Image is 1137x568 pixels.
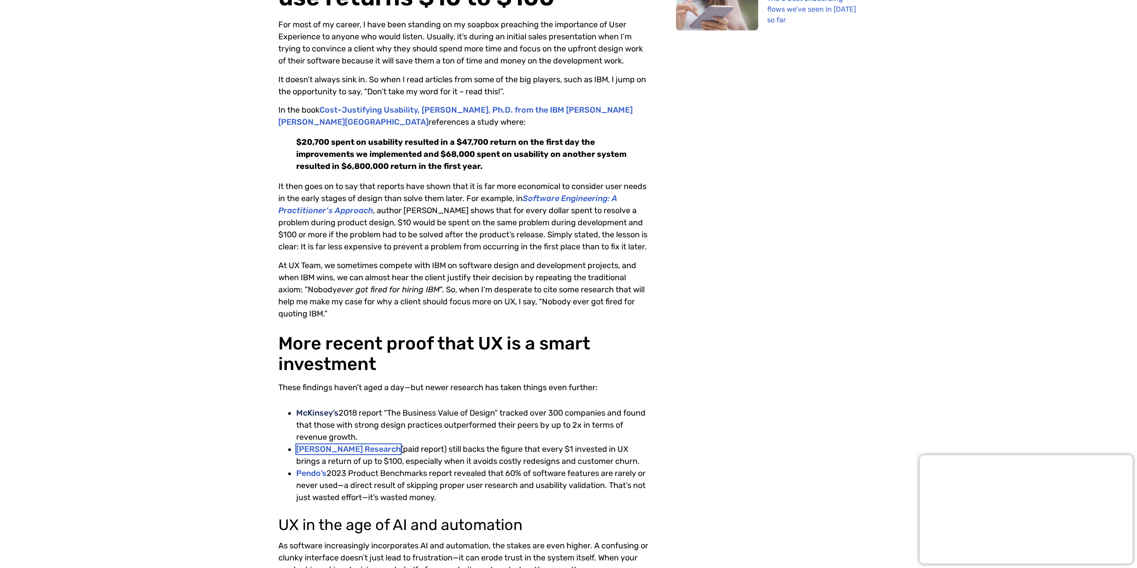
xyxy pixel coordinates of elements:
span: Subscribe to UX Team newsletter. [11,124,348,132]
li: (paid report) still backs the figure that every $1 invested in UX brings a return of up to $100, ... [296,443,651,467]
a: McKinsey’s [296,408,339,418]
li: 2018 report “The Business Value of Design” tracked over 300 companies and found that those with s... [296,407,651,443]
p: For most of my career, I have been standing on my soapbox preaching the importance of User Experi... [278,19,651,67]
a: Pendo’s [296,468,327,478]
span: Last Name [176,0,207,8]
input: Subscribe to UX Team newsletter. [2,126,8,131]
span: , “Nobody ever got fired for quoting IBM.” [278,297,635,319]
a: [PERSON_NAME] Research [296,444,401,454]
em: for hiring IBM [389,285,440,295]
p: At UX Team, we sometimes compete with IBM on software design and development projects, and when I... [278,260,651,320]
p: In the book references a study where: [278,104,651,128]
h3: UX in the age of AI and automation [278,518,651,533]
div: It doesn’t always sink in. So when I read articles from some of the big players, such as IBM, I j... [278,19,651,326]
p: These findings haven’t aged a day—but newer research has taken things even further: [278,382,651,394]
p: It then goes on to say that reports have shown that it is far more economical to consider user ne... [278,181,651,253]
li: 2023 Product Benchmarks report revealed that 60% of software features are rarely or never used—a ... [296,467,651,504]
i: ever got fired [337,285,387,295]
strong: $20,700 spent on usability resulted in a $47,700 return on the first day the improvements we impl... [296,137,626,171]
iframe: Popup CTA [919,455,1133,564]
h2: More recent proof that UX is a smart investment [278,333,651,374]
a: Cost-Justifying Usability, [PERSON_NAME], Ph.D. from the IBM [PERSON_NAME] [PERSON_NAME][GEOGRAPH... [278,105,633,127]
